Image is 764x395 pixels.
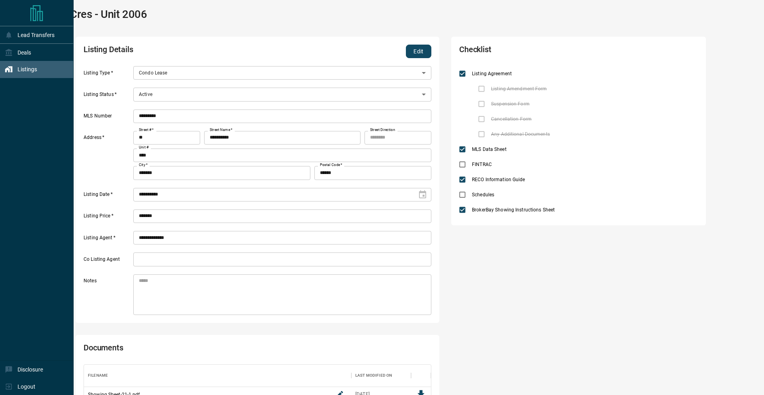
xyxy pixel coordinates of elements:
label: Listing Price [84,213,131,223]
div: Filename [88,364,108,387]
h2: Checklist [459,45,602,58]
label: Co Listing Agent [84,256,131,266]
label: Unit # [139,145,149,150]
div: Last Modified On [351,364,411,387]
span: Listing Amendment Form [489,85,549,92]
h2: Listing Details [84,45,292,58]
div: Last Modified On [355,364,392,387]
span: MLS Data Sheet [470,146,509,153]
label: Notes [84,278,131,315]
span: RECO Information Guide [470,176,527,183]
h2: Documents [84,343,292,356]
label: Listing Date [84,191,131,201]
span: Schedules [470,191,496,198]
label: Street Direction [370,127,395,133]
label: Listing Type [84,70,131,80]
span: Any Additional Documents [489,131,552,138]
span: Suspension Form [489,100,532,108]
label: Listing Agent [84,235,131,245]
h1: 10 Wilby Cres - Unit 2006 [27,8,147,21]
label: Listing Status [84,91,131,102]
span: Cancellation Form [489,115,534,123]
span: FINTRAC [470,161,494,168]
div: Condo Lease [133,66,431,80]
span: Listing Agreement [470,70,514,77]
label: MLS Number [84,113,131,123]
div: Filename [84,364,351,387]
span: BrokerBay Showing Instructions Sheet [470,206,557,213]
label: Postal Code [320,162,342,168]
label: Street # [139,127,154,133]
label: Address [84,134,131,180]
div: Active [133,88,431,101]
label: City [139,162,148,168]
button: Edit [406,45,431,58]
label: Street Name [210,127,232,133]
